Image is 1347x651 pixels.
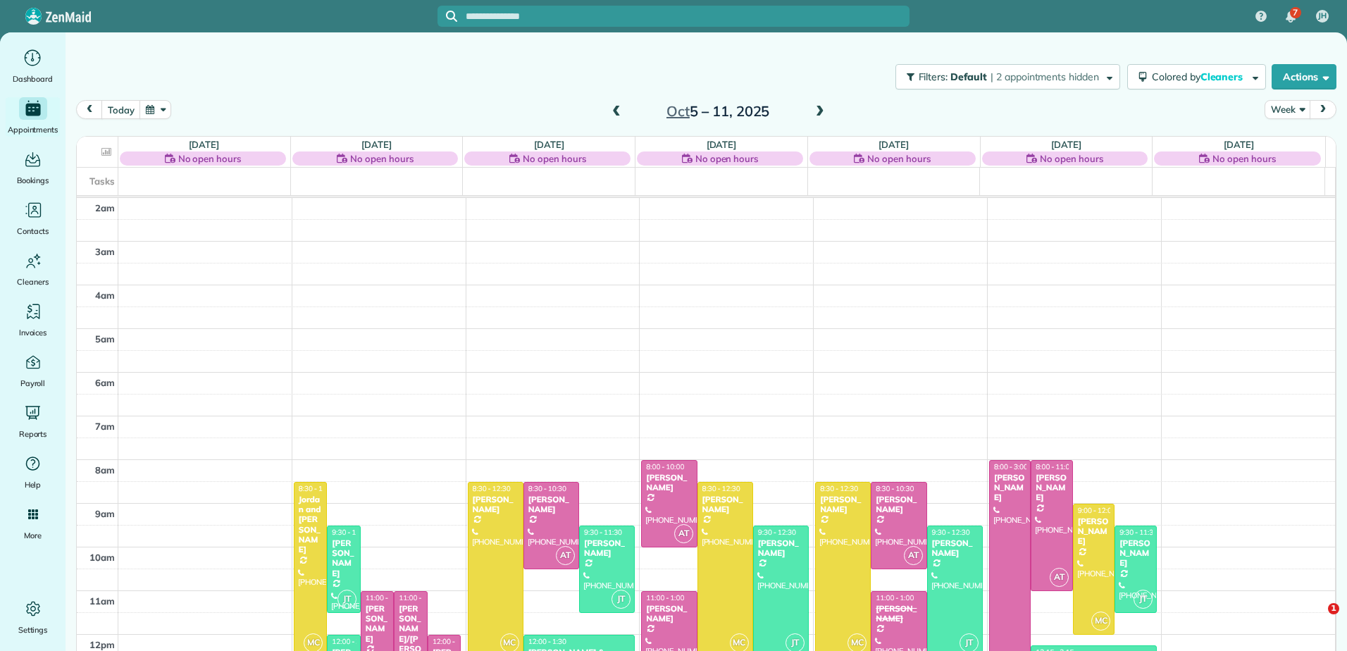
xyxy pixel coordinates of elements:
[6,249,60,289] a: Cleaners
[875,495,922,515] div: [PERSON_NAME]
[95,421,115,432] span: 7am
[556,546,575,565] span: AT
[337,590,356,609] span: JT
[1276,1,1305,32] div: 7 unread notifications
[646,593,684,602] span: 11:00 - 1:00
[6,351,60,390] a: Payroll
[20,376,46,390] span: Payroll
[399,593,437,602] span: 11:00 - 1:00
[1272,64,1336,89] button: Actions
[583,538,631,559] div: [PERSON_NAME]
[904,546,923,565] span: AT
[702,484,740,493] span: 8:30 - 12:30
[645,604,693,624] div: [PERSON_NAME]
[332,637,370,646] span: 12:00 - 3:00
[994,462,1028,471] span: 8:00 - 3:00
[584,528,622,537] span: 9:30 - 11:30
[819,495,867,515] div: [PERSON_NAME]
[189,139,219,150] a: [DATE]
[1050,568,1069,587] span: AT
[1051,139,1081,150] a: [DATE]
[875,604,922,624] div: [PERSON_NAME]
[1078,506,1116,515] span: 9:00 - 12:00
[820,484,858,493] span: 8:30 - 12:30
[299,484,337,493] span: 8:30 - 12:30
[331,538,356,579] div: [PERSON_NAME]
[702,495,749,515] div: [PERSON_NAME]
[528,637,566,646] span: 12:00 - 1:30
[695,151,759,166] span: No open hours
[867,151,931,166] span: No open hours
[1119,538,1152,569] div: [PERSON_NAME]
[1328,603,1339,614] span: 1
[1077,516,1110,547] div: [PERSON_NAME]
[25,478,42,492] span: Help
[95,333,115,345] span: 5am
[95,464,115,476] span: 8am
[666,102,690,120] span: Oct
[1293,7,1298,18] span: 7
[95,246,115,257] span: 3am
[1299,603,1333,637] iframe: Intercom live chat
[24,528,42,542] span: More
[95,377,115,388] span: 6am
[332,528,370,537] span: 9:30 - 11:30
[646,462,684,471] span: 8:00 - 10:00
[1091,612,1110,631] span: MC
[13,72,53,86] span: Dashboard
[919,70,948,83] span: Filters:
[879,139,909,150] a: [DATE]
[6,597,60,637] a: Settings
[8,123,58,137] span: Appointments
[19,325,47,340] span: Invoices
[758,528,796,537] span: 9:30 - 12:30
[612,590,631,609] span: JT
[1310,100,1336,119] button: next
[19,427,47,441] span: Reports
[1035,473,1068,503] div: [PERSON_NAME]
[178,151,242,166] span: No open hours
[76,100,103,119] button: prev
[993,473,1026,503] div: [PERSON_NAME]
[645,473,693,493] div: [PERSON_NAME]
[89,552,115,563] span: 10am
[630,104,806,119] h2: 5 – 11, 2025
[17,224,49,238] span: Contacts
[298,495,323,555] div: Jordan and [PERSON_NAME]
[1265,100,1310,119] button: Week
[931,538,979,559] div: [PERSON_NAME]
[6,452,60,492] a: Help
[89,595,115,607] span: 11am
[528,495,575,515] div: [PERSON_NAME]
[95,290,115,301] span: 4am
[6,97,60,137] a: Appointments
[876,593,914,602] span: 11:00 - 1:00
[1127,64,1266,89] button: Colored byCleaners
[101,100,140,119] button: today
[446,11,457,22] svg: Focus search
[1200,70,1246,83] span: Cleaners
[991,70,1099,83] span: | 2 appointments hidden
[95,202,115,213] span: 2am
[523,151,586,166] span: No open hours
[6,402,60,441] a: Reports
[1152,70,1248,83] span: Colored by
[1036,462,1074,471] span: 8:00 - 11:00
[757,538,805,559] div: [PERSON_NAME]
[89,639,115,650] span: 12pm
[17,275,49,289] span: Cleaners
[17,173,49,187] span: Bookings
[6,199,60,238] a: Contacts
[89,175,115,187] span: Tasks
[437,11,457,22] button: Focus search
[1224,139,1254,150] a: [DATE]
[528,484,566,493] span: 8:30 - 10:30
[888,64,1120,89] a: Filters: Default | 2 appointments hidden
[707,139,737,150] a: [DATE]
[18,623,48,637] span: Settings
[1040,151,1103,166] span: No open hours
[876,484,914,493] span: 8:30 - 10:30
[95,508,115,519] span: 9am
[366,593,404,602] span: 11:00 - 1:30
[473,484,511,493] span: 8:30 - 12:30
